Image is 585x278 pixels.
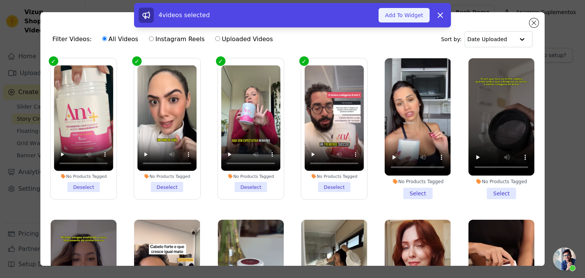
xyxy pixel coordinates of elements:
[149,34,205,44] label: Instagram Reels
[53,30,277,48] div: Filter Videos:
[553,248,576,270] a: Bate-papo aberto
[441,31,533,47] div: Sort by:
[305,174,364,179] div: No Products Tagged
[102,34,139,44] label: All Videos
[137,174,197,179] div: No Products Tagged
[54,174,113,179] div: No Products Tagged
[468,179,534,185] div: No Products Tagged
[379,8,430,22] button: Add To Widget
[158,11,210,19] span: 4 videos selected
[215,34,273,44] label: Uploaded Videos
[221,174,280,179] div: No Products Tagged
[385,179,451,185] div: No Products Tagged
